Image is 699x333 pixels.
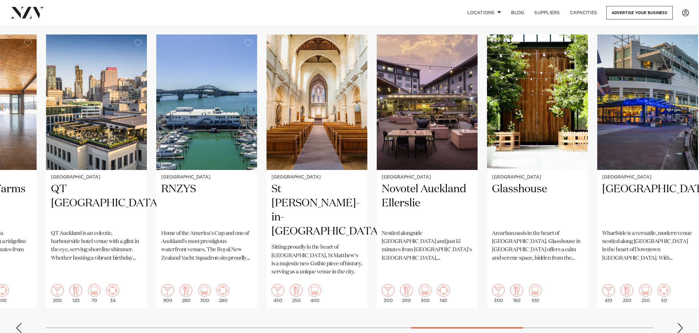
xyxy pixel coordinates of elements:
div: 100 [529,284,541,303]
img: theatre.png [419,284,431,297]
h2: RNZYS [161,182,252,225]
img: meeting.png [658,284,670,297]
a: Advertise your business [606,6,673,19]
small: [GEOGRAPHIC_DATA] [602,175,693,180]
div: 140 [437,284,450,303]
p: QT Auckland is an eclectic, harbourside hotel venue with a glint in the eye, serving shoreline sh... [51,230,142,262]
swiper-slide: 20 / 30 [156,34,257,308]
small: [GEOGRAPHIC_DATA] [272,175,362,180]
h2: St [PERSON_NAME]-in-[GEOGRAPHIC_DATA] [272,182,362,239]
div: 200 [51,284,64,303]
p: An urban oasis in the heart of [GEOGRAPHIC_DATA]. Glasshouse in [GEOGRAPHIC_DATA] offers a calm a... [492,230,583,262]
img: theatre.png [88,284,101,297]
swiper-slide: 22 / 30 [377,34,478,308]
small: [GEOGRAPHIC_DATA] [382,175,473,180]
div: 450 [272,284,284,303]
img: dining.png [621,284,633,297]
a: [GEOGRAPHIC_DATA] [GEOGRAPHIC_DATA] Wharfside is a versatile, modern venue nestled along [GEOGRAP... [597,34,698,308]
swiper-slide: 24 / 30 [597,34,698,308]
a: [GEOGRAPHIC_DATA] QT [GEOGRAPHIC_DATA] QT Auckland is an eclectic, harbourside hotel venue with a... [46,34,147,308]
div: 280 [217,284,229,303]
div: 200 [400,284,413,303]
div: 120 [70,284,82,303]
h2: Novotel Auckland Ellerslie [382,182,473,225]
img: theatre.png [639,284,652,297]
swiper-slide: 21 / 30 [267,34,367,308]
img: nzv-logo.png [10,7,44,18]
a: [GEOGRAPHIC_DATA] Novotel Auckland Ellerslie Nestled alongside [GEOGRAPHIC_DATA] and just 15 minu... [377,34,478,308]
img: cocktail.png [382,284,394,297]
img: cocktail.png [602,284,615,297]
a: Locations [462,6,506,19]
a: BLOG [506,6,529,19]
img: cocktail.png [51,284,64,297]
a: [GEOGRAPHIC_DATA] Glasshouse An urban oasis in the heart of [GEOGRAPHIC_DATA]. Glasshouse in [GEO... [487,34,588,308]
img: dining.png [510,284,523,297]
div: 34 [106,284,119,303]
img: meeting.png [106,284,119,297]
div: 300 [419,284,431,303]
small: [GEOGRAPHIC_DATA] [492,175,583,180]
div: 400 [308,284,321,303]
p: Sitting proudly in the heart of [GEOGRAPHIC_DATA], St Matthew's is a majestic neo-Gothic piece of... [272,243,362,276]
a: [GEOGRAPHIC_DATA] RNZYS Home of the America's Cup and one of Auckland's most prestigious waterfro... [156,34,257,308]
div: 300 [382,284,394,303]
p: Home of the America's Cup and one of Auckland's most prestigious waterfront venues, The Royal New... [161,230,252,262]
div: 250 [290,284,303,303]
img: cocktail.png [492,284,505,297]
div: 900 [161,284,174,303]
div: 50 [658,284,670,303]
div: 250 [621,284,633,303]
div: 160 [510,284,523,303]
small: [GEOGRAPHIC_DATA] [51,175,142,180]
img: cocktail.png [272,284,284,297]
img: theatre.png [529,284,541,297]
div: 280 [180,284,192,303]
img: theatre.png [308,284,321,297]
img: dining.png [400,284,413,297]
div: 70 [88,284,101,303]
div: 250 [639,284,652,303]
img: theatre.png [198,284,211,297]
small: [GEOGRAPHIC_DATA] [161,175,252,180]
swiper-slide: 23 / 30 [487,34,588,308]
h2: QT [GEOGRAPHIC_DATA] [51,182,142,225]
a: SUPPLIERS [529,6,565,19]
img: dining.png [70,284,82,297]
a: Capacities [565,6,602,19]
div: 300 [492,284,505,303]
div: 300 [198,284,211,303]
p: Nestled alongside [GEOGRAPHIC_DATA] and just 15 minutes from [GEOGRAPHIC_DATA]'s [GEOGRAPHIC_DATA... [382,230,473,262]
h2: Glasshouse [492,182,583,225]
img: dining.png [290,284,303,297]
div: 410 [602,284,615,303]
img: dining.png [180,284,192,297]
a: [GEOGRAPHIC_DATA] St [PERSON_NAME]-in-[GEOGRAPHIC_DATA] Sitting proudly in the heart of [GEOGRAPH... [267,34,367,308]
img: meeting.png [217,284,229,297]
img: cocktail.png [161,284,174,297]
h2: [GEOGRAPHIC_DATA] [602,182,693,225]
img: meeting.png [437,284,450,297]
p: Wharfside is a versatile, modern venue nestled along [GEOGRAPHIC_DATA] in the heart of Downtown [... [602,230,693,262]
swiper-slide: 19 / 30 [46,34,147,308]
